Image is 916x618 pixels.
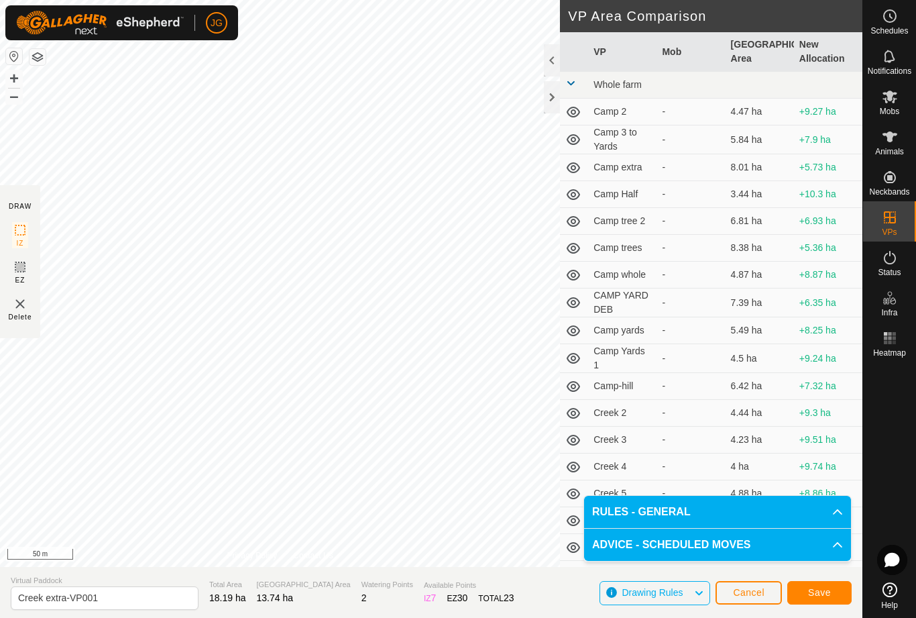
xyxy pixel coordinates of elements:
span: Heatmap [873,349,906,357]
span: 7 [431,593,437,603]
span: Help [881,601,898,609]
td: Camp Yards 1 [588,344,656,373]
td: Camp 2 [588,99,656,125]
a: Privacy Policy [227,550,278,562]
td: +7.32 ha [794,373,862,400]
div: - [662,105,720,119]
span: Available Points [424,580,514,591]
p-accordion-header: ADVICE - SCHEDULED MOVES [584,529,851,561]
div: DRAW [9,201,32,211]
td: 4.23 ha [726,427,794,454]
span: VPs [882,228,897,236]
td: 4.44 ha [726,400,794,427]
span: Watering Points [361,579,413,590]
td: Creek 4 [588,454,656,480]
span: Mobs [880,107,899,115]
td: +6.35 ha [794,289,862,317]
span: Infra [881,309,897,317]
td: +8.86 ha [794,480,862,507]
span: [GEOGRAPHIC_DATA] Area [257,579,351,590]
div: IZ [424,591,436,605]
td: 6.42 ha [726,373,794,400]
button: + [6,70,22,87]
button: – [6,88,22,104]
td: +8.87 ha [794,262,862,289]
div: - [662,133,720,147]
span: 2 [361,593,367,603]
div: - [662,323,720,338]
h2: VP Area Comparison [568,8,862,24]
div: - [662,268,720,282]
td: Camp 3 to Yards [588,125,656,154]
span: 30 [457,593,468,603]
span: EZ [15,275,25,285]
td: Creek 2 [588,400,656,427]
td: 4 ha [726,454,794,480]
td: Creek 5 [588,480,656,507]
span: Drawing Rules [622,587,683,598]
td: 6.81 ha [726,208,794,235]
div: - [662,187,720,201]
td: CAMP YARD DEB [588,289,656,317]
div: - [662,460,720,474]
td: 8.38 ha [726,235,794,262]
td: 4.87 ha [726,262,794,289]
td: 4.5 ha [726,344,794,373]
span: JG [211,16,223,30]
img: Gallagher Logo [16,11,184,35]
td: 3.44 ha [726,181,794,208]
div: - [662,214,720,228]
td: +9.27 ha [794,99,862,125]
td: 8.01 ha [726,154,794,181]
span: Save [808,587,831,598]
td: 7.39 ha [726,289,794,317]
div: - [662,486,720,501]
td: Camp-hill [588,373,656,400]
td: Camp extra [588,154,656,181]
span: IZ [17,238,24,248]
div: - [662,352,720,366]
td: +9.3 ha [794,400,862,427]
td: +7.9 ha [794,125,862,154]
td: Camp tree 2 [588,208,656,235]
td: Camp Half [588,181,656,208]
td: Creek 3 [588,427,656,454]
th: New Allocation [794,32,862,72]
button: Cancel [715,581,782,605]
a: Contact Us [293,550,333,562]
span: Virtual Paddock [11,575,198,586]
td: 4.88 ha [726,480,794,507]
img: VP [12,296,28,312]
td: +10.3 ha [794,181,862,208]
button: Reset Map [6,48,22,64]
div: - [662,241,720,255]
td: +6.93 ha [794,208,862,235]
th: Mob [656,32,725,72]
div: EZ [447,591,467,605]
td: Camp whole [588,262,656,289]
div: - [662,433,720,447]
div: TOTAL [478,591,514,605]
span: Status [878,268,901,276]
span: Neckbands [869,188,909,196]
td: 5.84 ha [726,125,794,154]
span: Total Area [209,579,246,590]
span: Animals [875,148,904,156]
span: Delete [9,312,32,322]
td: +9.74 ha [794,454,862,480]
td: +5.73 ha [794,154,862,181]
div: - [662,160,720,174]
td: +9.51 ha [794,427,862,454]
td: 4.47 ha [726,99,794,125]
td: Camp trees [588,235,656,262]
td: +9.24 ha [794,344,862,373]
td: Camp yards [588,317,656,344]
span: 18.19 ha [209,593,246,603]
p-accordion-header: RULES - GENERAL [584,496,851,528]
td: +8.25 ha [794,317,862,344]
span: RULES - GENERAL [592,504,691,520]
span: Notifications [868,67,911,75]
td: 5.49 ha [726,317,794,344]
button: Map Layers [30,49,46,65]
div: - [662,406,720,420]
